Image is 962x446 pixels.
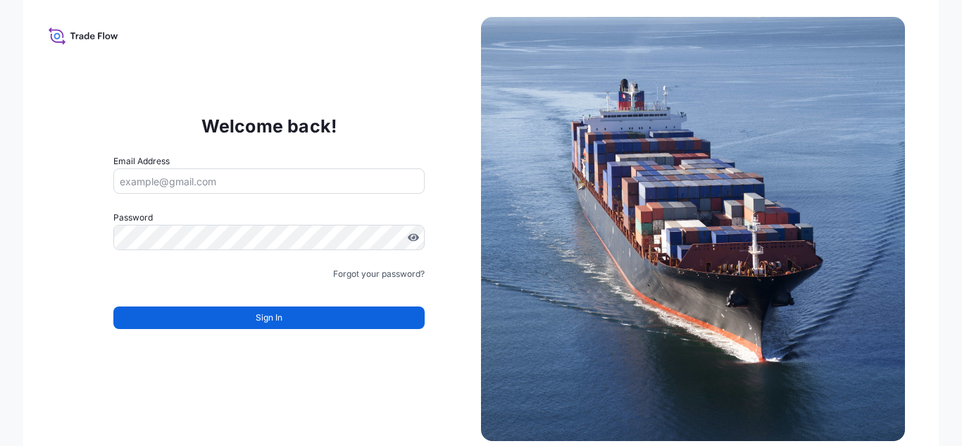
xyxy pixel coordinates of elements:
a: Forgot your password? [333,267,425,281]
label: Email Address [113,154,170,168]
label: Password [113,211,425,225]
button: Sign In [113,306,425,329]
input: example@gmail.com [113,168,425,194]
button: Show password [408,232,419,243]
p: Welcome back! [201,115,337,137]
img: Ship illustration [481,17,905,441]
span: Sign In [256,311,282,325]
